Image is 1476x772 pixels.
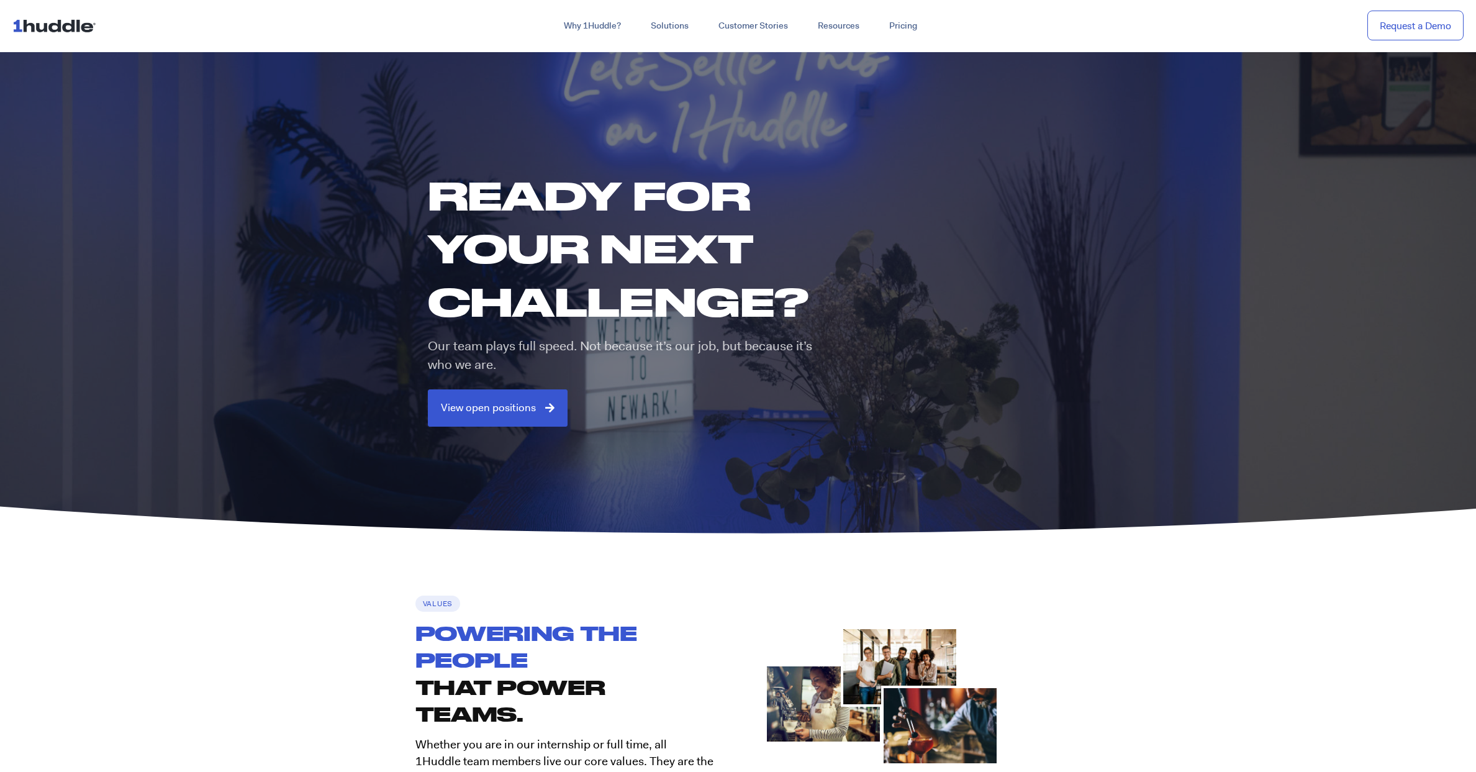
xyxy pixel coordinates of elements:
[549,15,636,37] a: Why 1Huddle?
[12,14,101,37] img: ...
[841,627,959,707] img: career-ol-2
[415,621,637,671] span: Powering the people
[636,15,704,37] a: Solutions
[428,389,568,427] a: View open positions
[704,15,803,37] a: Customer Stories
[1367,11,1464,41] a: Request a Demo
[428,169,835,328] h1: Ready for your next challenge?
[803,15,874,37] a: Resources
[441,402,536,414] span: View open positions
[874,15,932,37] a: Pricing
[415,596,461,612] h6: Values
[415,620,713,728] h2: that power teams.
[881,686,999,766] img: career-ol-3
[428,337,826,374] p: Our team plays full speed. Not because it’s our job, but because it’s who we are.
